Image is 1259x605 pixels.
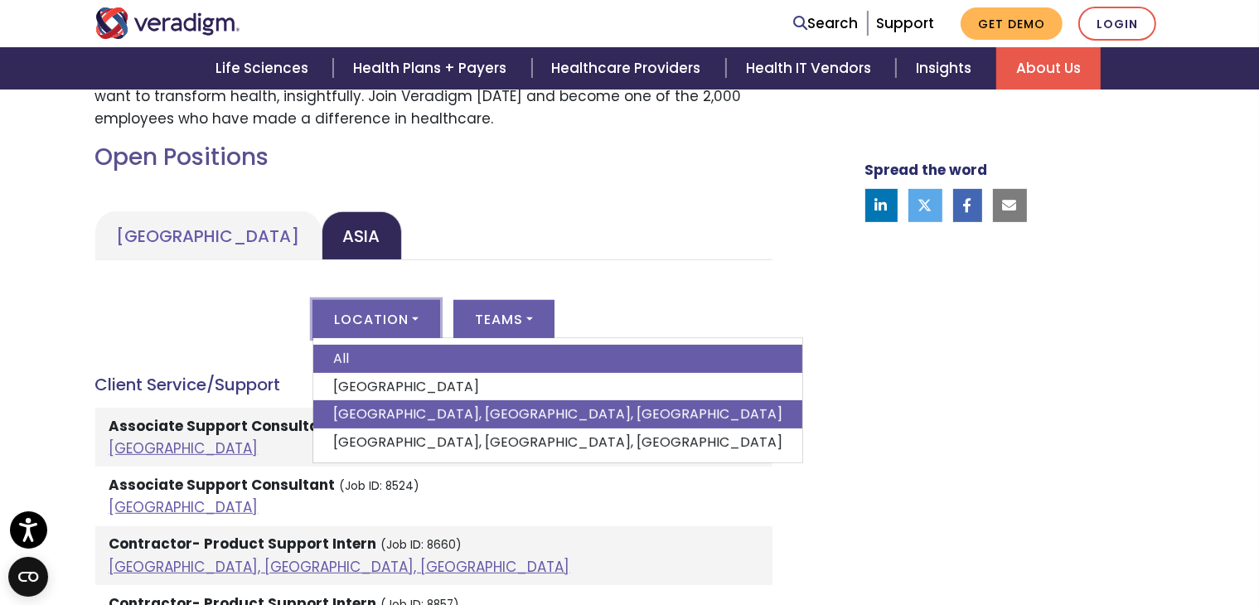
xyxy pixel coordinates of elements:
[381,537,462,553] small: (Job ID: 8660)
[95,143,772,172] h2: Open Positions
[322,211,402,260] a: Asia
[340,478,420,494] small: (Job ID: 8524)
[196,47,333,90] a: Life Sciences
[726,47,896,90] a: Health IT Vendors
[313,428,802,457] a: [GEOGRAPHIC_DATA], [GEOGRAPHIC_DATA], [GEOGRAPHIC_DATA]
[961,7,1063,40] a: Get Demo
[109,438,259,458] a: [GEOGRAPHIC_DATA]
[313,373,802,401] a: [GEOGRAPHIC_DATA]
[865,159,988,179] strong: Spread the word
[95,7,240,39] img: Veradigm logo
[532,47,726,90] a: Healthcare Providers
[312,300,440,338] button: Location
[8,557,48,597] button: Open CMP widget
[109,534,377,554] strong: Contractor- Product Support Intern
[794,12,859,35] a: Search
[996,47,1101,90] a: About Us
[95,375,772,394] h4: Client Service/Support
[1078,7,1156,41] a: Login
[876,13,934,33] a: Support
[109,557,570,577] a: [GEOGRAPHIC_DATA], [GEOGRAPHIC_DATA], [GEOGRAPHIC_DATA]
[453,300,554,338] button: Teams
[313,400,802,428] a: [GEOGRAPHIC_DATA], [GEOGRAPHIC_DATA], [GEOGRAPHIC_DATA]
[313,345,802,373] a: All
[896,47,996,90] a: Insights
[109,475,336,495] strong: Associate Support Consultant
[109,497,259,517] a: [GEOGRAPHIC_DATA]
[95,211,322,260] a: [GEOGRAPHIC_DATA]
[333,47,531,90] a: Health Plans + Payers
[109,416,336,436] strong: Associate Support Consultant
